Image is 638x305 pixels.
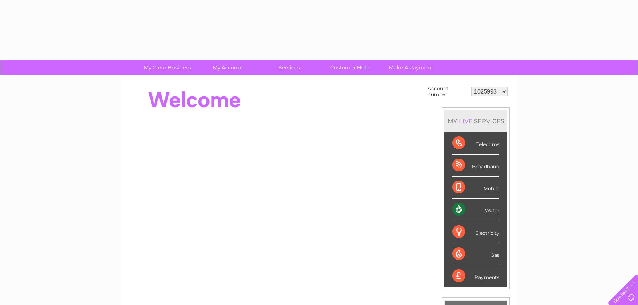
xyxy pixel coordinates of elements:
[452,177,499,199] div: Mobile
[378,60,444,75] a: Make A Payment
[452,155,499,177] div: Broadband
[452,265,499,287] div: Payments
[452,221,499,243] div: Electricity
[134,60,200,75] a: My Clear Business
[457,117,474,125] div: LIVE
[317,60,383,75] a: Customer Help
[256,60,322,75] a: Services
[444,110,507,132] div: MY SERVICES
[452,132,499,155] div: Telecoms
[452,243,499,265] div: Gas
[426,84,469,99] td: Account number
[195,60,261,75] a: My Account
[452,199,499,221] div: Water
